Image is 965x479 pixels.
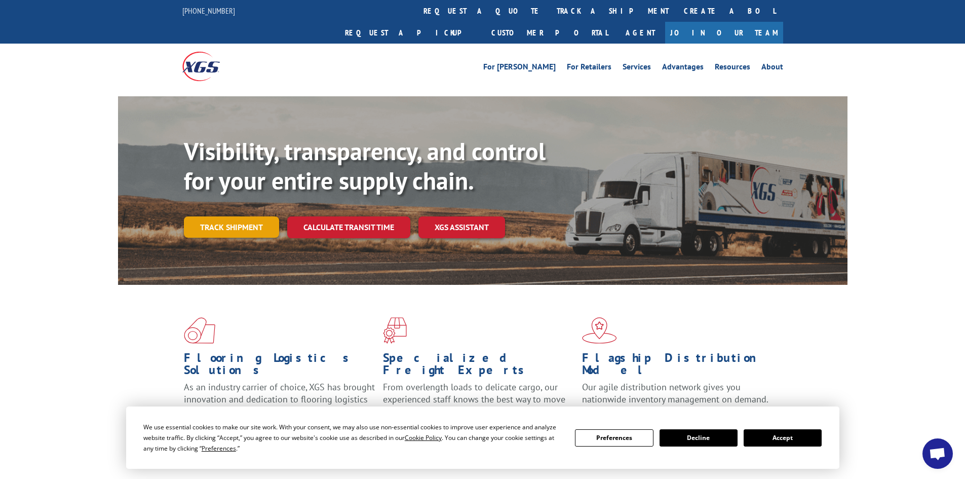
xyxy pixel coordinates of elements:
[383,352,574,381] h1: Specialized Freight Experts
[575,429,653,447] button: Preferences
[615,22,665,44] a: Agent
[143,422,563,454] div: We use essential cookies to make our site work. With your consent, we may also use non-essential ...
[623,63,651,74] a: Services
[383,317,407,344] img: xgs-icon-focused-on-flooring-red
[184,216,279,238] a: Track shipment
[184,317,215,344] img: xgs-icon-total-supply-chain-intelligence-red
[662,63,704,74] a: Advantages
[337,22,484,44] a: Request a pickup
[761,63,783,74] a: About
[202,444,236,453] span: Preferences
[184,135,546,196] b: Visibility, transparency, and control for your entire supply chain.
[184,352,375,381] h1: Flooring Logistics Solutions
[665,22,783,44] a: Join Our Team
[660,429,738,447] button: Decline
[182,6,235,16] a: [PHONE_NUMBER]
[567,63,611,74] a: For Retailers
[582,317,617,344] img: xgs-icon-flagship-distribution-model-red
[287,216,410,238] a: Calculate transit time
[383,381,574,426] p: From overlength loads to delicate cargo, our experienced staff knows the best way to move your fr...
[744,429,822,447] button: Accept
[184,381,375,417] span: As an industry carrier of choice, XGS has brought innovation and dedication to flooring logistics...
[715,63,750,74] a: Resources
[126,407,839,469] div: Cookie Consent Prompt
[582,352,774,381] h1: Flagship Distribution Model
[418,216,505,238] a: XGS ASSISTANT
[483,63,556,74] a: For [PERSON_NAME]
[405,433,442,442] span: Cookie Policy
[922,438,953,469] div: Open chat
[484,22,615,44] a: Customer Portal
[582,381,768,405] span: Our agile distribution network gives you nationwide inventory management on demand.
